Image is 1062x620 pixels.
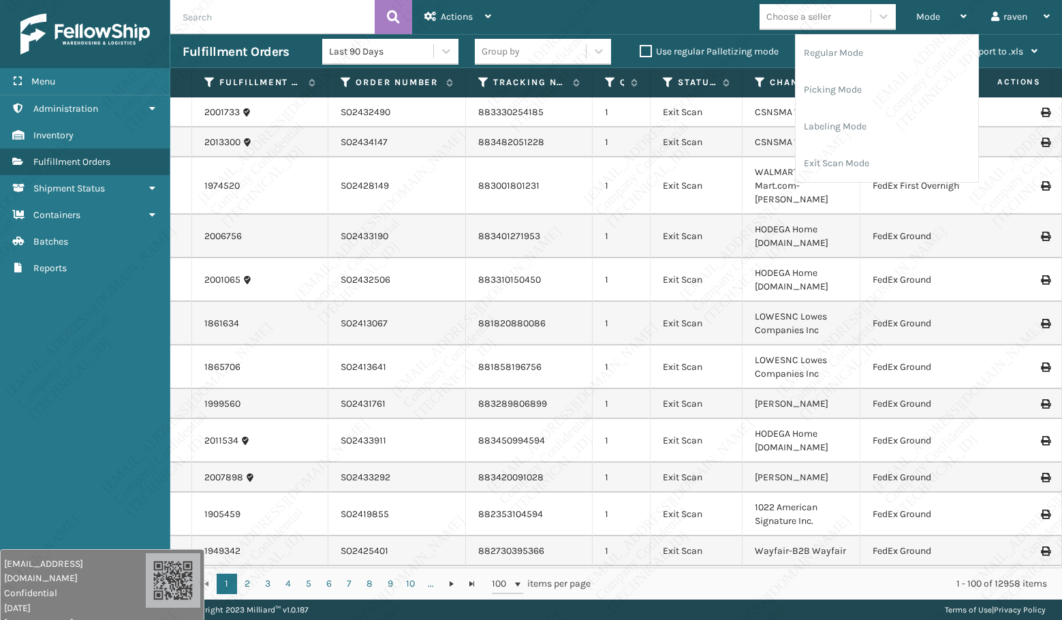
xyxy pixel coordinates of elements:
i: Print Label [1041,362,1049,372]
td: FedEx First Overnight [860,157,990,215]
a: 2001065 [204,273,240,287]
td: Exit Scan [651,389,743,419]
a: 2013300 [204,136,240,149]
a: 8 [360,574,380,594]
a: 883289806899 [478,398,547,409]
span: 100 [492,577,512,591]
span: Mode [916,11,940,22]
a: 1905459 [204,508,240,521]
div: | [945,600,1046,620]
i: Print Label [1041,319,1049,328]
td: FedEx Ground [860,215,990,258]
td: 1 [593,536,651,566]
td: Exit Scan [651,157,743,215]
td: LOWESNC Lowes Companies Inc [743,302,860,345]
td: 1 [593,345,651,389]
label: Channel [770,76,834,89]
td: 1 [593,97,651,127]
a: 10 [401,574,421,594]
span: Containers [33,209,80,221]
td: FedEx Ground [860,566,990,596]
a: 5 [298,574,319,594]
td: 1 [593,302,651,345]
a: 882730395366 [478,545,544,557]
td: HODEGA Home [DOMAIN_NAME] [743,419,860,463]
td: FedEx Ground [860,302,990,345]
td: [PERSON_NAME] [743,463,860,493]
td: Exit Scan [651,493,743,536]
a: 4 [278,574,298,594]
span: Menu [31,76,55,87]
td: Exit Scan [651,566,743,596]
td: FedEx Ground [860,463,990,493]
span: Administration [33,103,98,114]
td: HODEGA Home [DOMAIN_NAME] [743,215,860,258]
a: 7 [339,574,360,594]
a: 1999560 [204,397,240,411]
td: 1022 American Signature Inc. [743,493,860,536]
td: FedEx Ground [860,493,990,536]
td: Exit Scan [651,463,743,493]
a: 2007898 [204,471,243,484]
label: Status [678,76,716,89]
div: Choose a seller [766,10,831,24]
td: SO2428149 [328,157,466,215]
td: Exit Scan [651,345,743,389]
a: 883482051228 [478,136,544,148]
td: 1 [593,566,651,596]
span: Go to the last page [467,578,478,589]
a: ... [421,574,441,594]
td: SO2413641 [328,345,466,389]
span: Fulfillment Orders [33,156,110,168]
i: Print Label [1041,181,1049,191]
a: 2001733 [204,106,240,119]
a: 2011534 [204,434,238,448]
td: LOWESNC Lowes Companies Inc [743,345,860,389]
td: Wayfair-B2B Wayfair [743,536,860,566]
td: Exit Scan [651,302,743,345]
a: 882353104594 [478,508,543,520]
td: FedEx Ground [860,258,990,302]
a: Terms of Use [945,605,992,615]
td: 1 [593,493,651,536]
span: Actions [441,11,473,22]
a: 1949342 [204,544,240,558]
i: Print Label [1041,436,1049,446]
td: 1 [593,258,651,302]
a: 883420091028 [478,471,544,483]
a: 883401271953 [478,230,540,242]
i: Print Label [1041,510,1049,519]
i: Print Label [1041,232,1049,241]
td: SO2432506 [328,258,466,302]
li: Picking Mode [796,72,978,108]
td: Exit Scan [651,127,743,157]
a: 881820880086 [478,317,546,329]
td: WALMART Wal-Mart.com-[PERSON_NAME] [743,157,860,215]
i: Print Label [1041,138,1049,147]
td: SO2431761 [328,389,466,419]
span: Export to .xls [968,46,1023,57]
label: Use regular Palletizing mode [640,46,779,57]
span: [DATE] [4,601,146,615]
td: FedEx Ground [860,345,990,389]
td: SO2419855 [328,493,466,536]
td: 1 [593,215,651,258]
span: Go to the next page [446,578,457,589]
a: 2006756 [204,230,242,243]
i: Print Label [1041,546,1049,556]
td: FedEx Ground [860,389,990,419]
td: [PERSON_NAME] [743,389,860,419]
td: Exit Scan [651,215,743,258]
a: 9 [380,574,401,594]
li: Exit Scan Mode [796,145,978,182]
a: 883001801231 [478,180,540,191]
td: SO2413067 [328,302,466,345]
li: Regular Mode [796,35,978,72]
a: Go to the last page [462,574,482,594]
a: 2 [237,574,257,594]
td: Exit Scan [651,536,743,566]
i: Print Label [1041,473,1049,482]
span: Shipment Status [33,183,105,194]
td: CSNSMA Wayfair [743,127,860,157]
td: FedEx Ground [860,536,990,566]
